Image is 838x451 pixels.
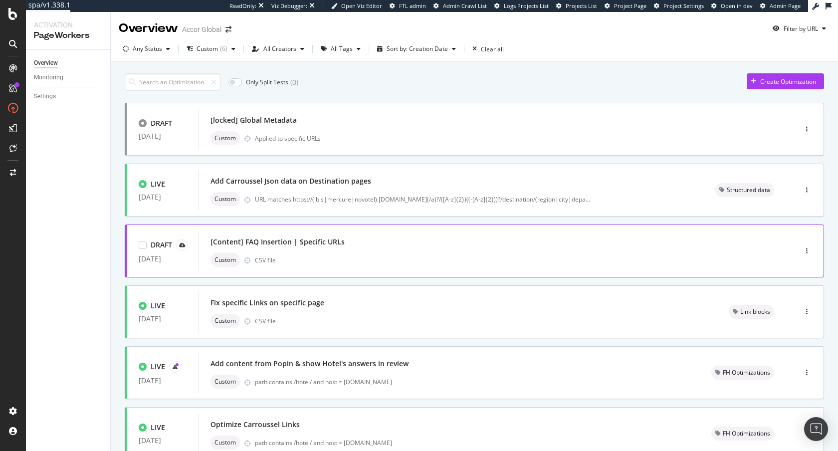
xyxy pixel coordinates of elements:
a: Open in dev [711,2,753,10]
div: Sort by: Creation Date [387,46,448,52]
button: All Creators [248,41,308,57]
div: Open Intercom Messenger [804,417,828,441]
div: LIVE [151,423,165,433]
div: Viz Debugger: [271,2,307,10]
button: Custom(6) [183,41,239,57]
div: CSV file [255,256,276,264]
div: [DATE] [139,255,186,263]
span: Custom [214,379,236,385]
button: Clear all [468,41,504,57]
span: Link blocks [740,309,770,315]
div: [DATE] [139,437,186,445]
div: [DATE] [139,315,186,323]
span: Projects List [566,2,597,9]
span: Custom [214,440,236,446]
span: FTL admin [399,2,426,9]
span: Project Page [614,2,646,9]
div: [locked] Global Metadata [210,115,297,125]
button: Create Optimization [747,73,824,89]
div: arrow-right-arrow-left [225,26,231,33]
span: Structured data [727,187,770,193]
div: Filter by URL [784,24,818,33]
button: Any Status [119,41,174,57]
a: Open Viz Editor [331,2,382,10]
a: Settings [34,91,103,102]
input: Search an Optimization [125,73,220,91]
div: LIVE [151,301,165,311]
a: Project Page [605,2,646,10]
div: DRAFT [151,240,172,250]
span: Admin Crawl List [443,2,487,9]
div: DRAFT [151,118,172,128]
div: CSV file [255,317,276,325]
a: Logs Projects List [494,2,549,10]
span: Open in dev [721,2,753,9]
div: All Tags [331,46,353,52]
a: Admin Page [760,2,801,10]
button: Filter by URL [769,20,830,36]
div: Clear all [481,45,504,53]
div: neutral label [210,131,240,145]
div: Custom [197,46,218,52]
div: Monitoring [34,72,63,83]
a: Projects List [556,2,597,10]
div: path contains /hotel/ and host = [DOMAIN_NAME] [255,378,687,386]
span: Project Settings [663,2,704,9]
div: Settings [34,91,56,102]
span: FH Optimizations [723,370,770,376]
button: All Tags [317,41,365,57]
span: FH Optimizations [723,431,770,437]
span: Open Viz Editor [341,2,382,9]
a: FTL admin [390,2,426,10]
a: Admin Crawl List [433,2,487,10]
span: ... [586,195,590,204]
div: Any Status [133,46,162,52]
span: Admin Page [770,2,801,9]
div: Applied to specific URLs [255,134,321,143]
div: ( 6 ) [220,46,227,52]
a: Overview [34,58,103,68]
div: neutral label [210,436,240,450]
a: Project Settings [654,2,704,10]
div: Add content from Popin & show Hotel's answers in review [210,359,409,369]
div: Overview [34,58,58,68]
div: Fix specific Links on specific page [210,298,324,308]
div: LIVE [151,179,165,189]
div: neutral label [711,427,774,441]
div: ( 0 ) [290,77,298,87]
div: neutral label [210,314,240,328]
div: Create Optimization [760,77,816,86]
div: Add Carroussel Json data on Destination pages [210,176,371,186]
span: Logs Projects List [504,2,549,9]
span: Custom [214,318,236,324]
a: Monitoring [34,72,103,83]
div: Activation [34,20,102,30]
div: Optimize Carroussel Links [210,420,300,430]
button: Sort by: Creation Date [373,41,460,57]
div: path contains /hotel/ and host = [DOMAIN_NAME] [255,439,687,447]
div: LIVE [151,362,165,372]
div: [DATE] [139,377,186,385]
div: All Creators [263,46,296,52]
span: Custom [214,135,236,141]
div: PageWorkers [34,30,102,41]
span: Custom [214,196,236,202]
div: neutral label [210,375,240,389]
div: ReadOnly: [229,2,256,10]
div: [Content] FAQ Insertion | Specific URLs [210,237,345,247]
div: URL matches https://(ibis|mercure|novotel).[DOMAIN_NAME](/a)?/([A-z]{2})((-[A-z]{2}))?/destinatio... [255,195,590,204]
div: neutral label [729,305,774,319]
div: Overview [119,20,178,37]
span: Custom [214,257,236,263]
div: Accor Global [182,24,221,34]
div: neutral label [210,192,240,206]
div: [DATE] [139,193,186,201]
div: neutral label [715,183,774,197]
div: Only Split Tests [246,78,288,86]
div: neutral label [711,366,774,380]
div: [DATE] [139,132,186,140]
div: neutral label [210,253,240,267]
